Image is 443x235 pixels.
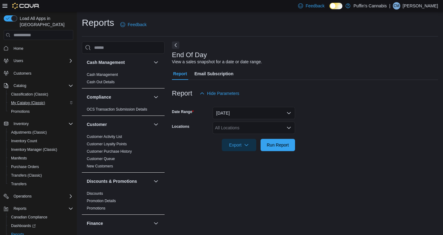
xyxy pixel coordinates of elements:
a: Customer Queue [87,157,115,161]
span: Cash Management [87,72,118,77]
span: Adjustments (Classic) [9,129,73,136]
button: My Catalog (Classic) [6,99,76,107]
span: Customers [11,69,73,77]
div: Customer [82,133,165,172]
button: Home [1,44,76,53]
h3: Compliance [87,94,111,100]
span: Home [11,44,73,52]
a: OCS Transaction Submission Details [87,107,147,112]
button: Classification (Classic) [6,90,76,99]
span: Classification (Classic) [11,92,48,97]
span: Users [11,57,73,65]
button: Discounts & Promotions [87,178,151,184]
a: Adjustments (Classic) [9,129,49,136]
span: Feedback [128,22,146,28]
span: Inventory [14,121,29,126]
button: Reports [11,205,29,212]
span: Manifests [9,155,73,162]
h3: End Of Day [172,51,207,59]
h1: Reports [82,17,114,29]
a: Customer Activity List [87,135,122,139]
button: Run Report [261,139,295,151]
span: Transfers (Classic) [11,173,42,178]
h3: Finance [87,220,103,226]
button: Customers [1,69,76,78]
button: Next [172,41,179,49]
button: Operations [1,192,76,201]
button: Open list of options [286,125,291,130]
span: Customer Queue [87,156,115,161]
img: Cova [12,3,40,9]
h3: Cash Management [87,59,125,65]
button: Cash Management [87,59,151,65]
button: Canadian Compliance [6,213,76,221]
button: Adjustments (Classic) [6,128,76,137]
button: Operations [11,193,34,200]
span: Dashboards [11,223,36,228]
button: Transfers (Classic) [6,171,76,180]
button: Inventory [1,119,76,128]
span: Report [173,68,187,80]
button: Finance [152,220,160,227]
button: Users [1,57,76,65]
span: My Catalog (Classic) [11,100,45,105]
button: Hide Parameters [197,87,242,100]
span: Purchase Orders [9,163,73,170]
span: Canadian Compliance [9,213,73,221]
p: [PERSON_NAME] [403,2,438,10]
span: Catalog [11,82,73,89]
a: Cash Management [87,72,118,77]
button: Customer [152,121,160,128]
div: View a sales snapshot for a date or date range. [172,59,262,65]
a: New Customers [87,164,113,168]
span: Cash Out Details [87,80,115,84]
a: Inventory Manager (Classic) [9,146,60,153]
h3: Discounts & Promotions [87,178,137,184]
span: Customers [14,71,31,76]
span: Transfers [9,180,73,188]
span: Inventory [11,120,73,127]
a: Customer Purchase History [87,149,132,154]
a: Inventory Count [9,137,40,145]
span: Inventory Count [9,137,73,145]
a: Discounts [87,191,103,196]
button: Reports [1,204,76,213]
span: Feedback [305,3,324,9]
button: Compliance [152,93,160,101]
span: Operations [14,194,32,199]
button: Users [11,57,26,65]
span: Promotions [11,109,30,114]
button: Inventory [11,120,31,127]
span: Email Subscription [194,68,233,80]
p: Puffin's Cannabis [353,2,387,10]
span: Inventory Manager (Classic) [9,146,73,153]
div: Curtis Muir [393,2,400,10]
span: Load All Apps in [GEOGRAPHIC_DATA] [17,15,73,28]
h3: Customer [87,121,107,127]
button: Purchase Orders [6,163,76,171]
button: Catalog [11,82,29,89]
button: Compliance [87,94,151,100]
span: Run Report [267,142,289,148]
button: Export [222,139,256,151]
span: Home [14,46,23,51]
a: Customer Loyalty Points [87,142,127,146]
span: Export [225,139,253,151]
button: Customer [87,121,151,127]
h3: Report [172,90,192,97]
span: Dashboards [9,222,73,229]
a: Promotions [87,206,106,210]
span: Inventory Manager (Classic) [11,147,57,152]
a: Promotion Details [87,199,116,203]
a: Dashboards [9,222,38,229]
div: Compliance [82,106,165,116]
button: Cash Management [152,59,160,66]
button: Promotions [6,107,76,116]
button: Finance [87,220,151,226]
